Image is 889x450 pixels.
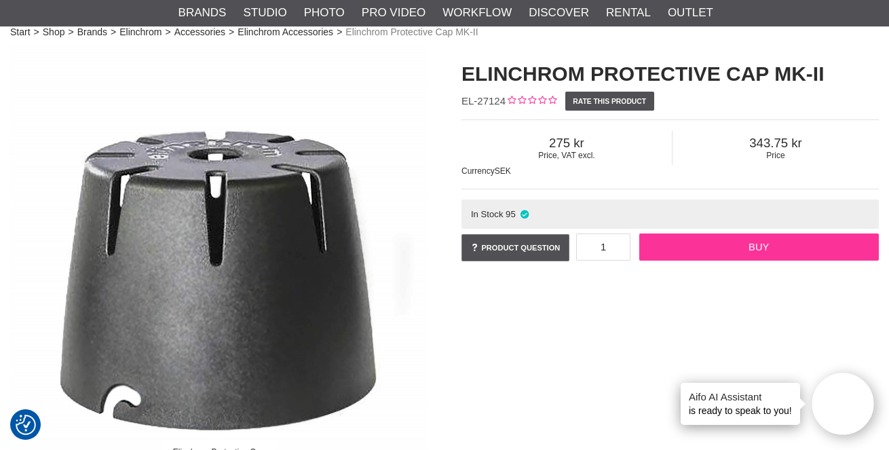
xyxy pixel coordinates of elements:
[16,415,36,435] img: Revisit consent button
[10,25,31,39] a: Start
[304,4,345,22] a: Photo
[461,151,672,160] span: Price, VAT excl.
[345,25,478,39] span: Elinchrom Protective Cap MK-II
[229,25,234,39] span: >
[461,60,879,88] h1: Elinchrom Protective Cap MK-II
[461,234,569,261] a: Product question
[639,233,879,261] a: Buy
[77,25,107,39] a: Brands
[495,166,511,176] span: SEK
[461,166,495,176] span: Currency
[119,25,162,39] a: Elinchrom
[461,136,672,151] span: 275
[362,4,425,22] a: Pro Video
[461,95,506,107] span: EL-27124
[681,383,800,425] div: is ready to speak to you!
[668,4,713,22] a: Outlet
[68,25,73,39] span: >
[519,209,531,219] i: In stock
[243,4,286,22] a: Studio
[174,25,225,39] a: Accessories
[673,151,879,160] span: Price
[506,94,556,109] div: Customer rating: 0
[43,25,65,39] a: Shop
[506,209,516,219] span: 95
[238,25,333,39] a: Elinchrom Accessories
[178,4,227,22] a: Brands
[471,209,504,219] span: In Stock
[111,25,116,39] span: >
[442,4,512,22] a: Workflow
[337,25,342,39] span: >
[565,92,654,111] a: Rate this product
[606,4,651,22] a: Rental
[529,4,589,22] a: Discover
[689,390,792,404] h4: Aifo AI Assistant
[165,25,170,39] span: >
[16,413,36,437] button: Consent Preferences
[34,25,39,39] span: >
[673,136,879,151] span: 343.75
